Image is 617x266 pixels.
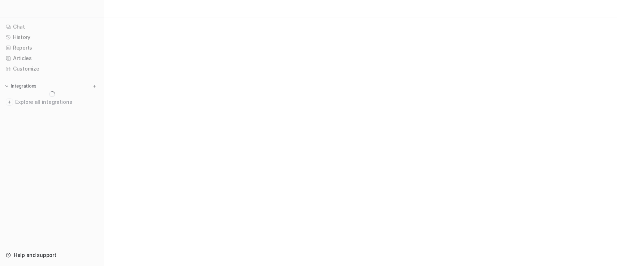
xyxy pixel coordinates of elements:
[11,83,37,89] p: Integrations
[3,32,101,42] a: History
[3,53,101,63] a: Articles
[4,84,9,89] img: expand menu
[3,250,101,260] a: Help and support
[3,83,39,90] button: Integrations
[92,84,97,89] img: menu_add.svg
[6,98,13,106] img: explore all integrations
[3,22,101,32] a: Chat
[3,43,101,53] a: Reports
[3,64,101,74] a: Customize
[15,96,98,108] span: Explore all integrations
[3,97,101,107] a: Explore all integrations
